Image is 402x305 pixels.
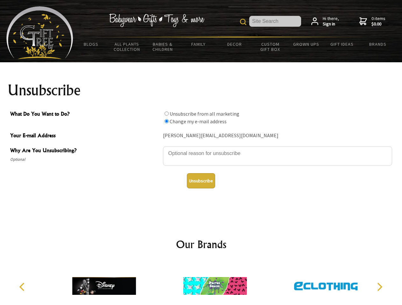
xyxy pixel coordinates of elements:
[109,14,204,27] img: Babywear - Gifts - Toys & more
[145,37,181,56] a: Babies & Children
[10,146,160,156] span: Why Are You Unsubscribing?
[371,21,385,27] strong: $0.00
[371,16,385,27] span: 0 items
[109,37,145,56] a: All Plants Collection
[187,173,215,188] button: Unsubscribe
[323,21,339,27] strong: Sign in
[163,146,392,166] textarea: Why Are You Unsubscribing?
[249,16,301,27] input: Site Search
[252,37,288,56] a: Custom Gift Box
[359,16,385,27] a: 0 items$0.00
[181,37,217,51] a: Family
[216,37,252,51] a: Decor
[73,37,109,51] a: BLOGS
[323,16,339,27] span: Hi there,
[16,280,30,294] button: Previous
[8,83,395,98] h1: Unsubscribe
[324,37,360,51] a: Gift Ideas
[10,156,160,163] span: Optional
[10,110,160,119] span: What Do You Want to Do?
[240,19,246,25] img: product search
[372,280,386,294] button: Next
[360,37,396,51] a: Brands
[6,6,73,59] img: Babyware - Gifts - Toys and more...
[170,111,239,117] label: Unsubscribe from all marketing
[13,237,390,252] h2: Our Brands
[10,132,160,141] span: Your E-mail Address
[165,112,169,116] input: What Do You Want to Do?
[165,119,169,123] input: What Do You Want to Do?
[311,16,339,27] a: Hi there,Sign in
[288,37,324,51] a: Grown Ups
[163,131,392,141] div: [PERSON_NAME][EMAIL_ADDRESS][DOMAIN_NAME]
[170,118,227,125] label: Change my e-mail address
